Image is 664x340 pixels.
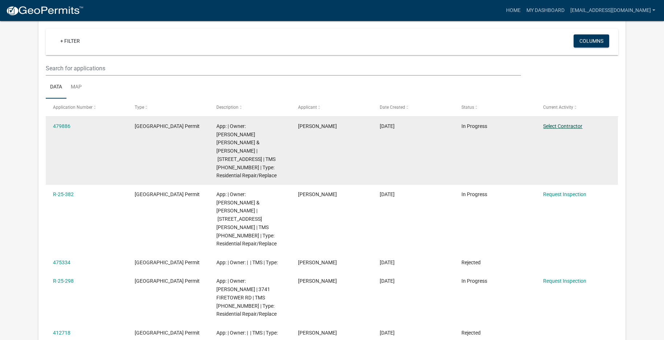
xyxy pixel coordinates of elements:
[53,260,70,265] a: 475334
[216,191,277,247] span: App: | Owner: WILKINSON LINDA D & BENJAMIN A | 26308 WHYTE HARDEE BLVD | TMS 029-47-10-001 | Type...
[298,330,337,336] span: Nathan Robert
[128,99,209,116] datatable-header-cell: Type
[53,105,93,110] span: Application Number
[461,278,487,284] span: In Progress
[461,191,487,197] span: In Progress
[135,260,200,265] span: Jasper County Building Permit
[66,76,86,99] a: Map
[216,278,277,317] span: App: | Owner: CLELAND AARON S | 3741 FIRETOWER RD | TMS 050-00-02-010 | Type: Residential Repair/...
[209,99,291,116] datatable-header-cell: Description
[298,260,337,265] span: Nathan Robert
[298,123,337,129] span: Nathan Robert
[135,278,200,284] span: Jasper County Building Permit
[574,34,609,47] button: Columns
[216,105,239,110] span: Description
[543,278,586,284] a: Request Inspection
[543,105,573,110] span: Current Activity
[380,191,395,197] span: 09/12/2025
[380,330,395,336] span: 04/28/2025
[461,330,481,336] span: Rejected
[536,99,618,116] datatable-header-cell: Current Activity
[53,123,70,129] a: 479886
[135,105,144,110] span: Type
[298,105,317,110] span: Applicant
[567,4,658,17] a: [EMAIL_ADDRESS][DOMAIN_NAME]
[524,4,567,17] a: My Dashboard
[373,99,455,116] datatable-header-cell: Date Created
[216,330,278,336] span: App: | Owner: | | TMS | Type:
[216,123,277,179] span: App: | Owner: YANCEY JOEL SCOTT & ELIZABETH | 884 BROADVIEW DR | TMS 094-09-00-019 | Type: Reside...
[380,123,395,129] span: 09/17/2025
[380,260,395,265] span: 09/08/2025
[543,123,582,129] a: Select Contractor
[503,4,524,17] a: Home
[46,76,66,99] a: Data
[291,99,373,116] datatable-header-cell: Applicant
[53,330,70,336] a: 412718
[461,105,474,110] span: Status
[46,61,521,76] input: Search for applications
[298,191,337,197] span: Nathan Robert
[380,278,395,284] span: 06/17/2025
[46,99,127,116] datatable-header-cell: Application Number
[543,191,586,197] a: Request Inspection
[135,191,200,197] span: Jasper County Building Permit
[135,123,200,129] span: Jasper County Building Permit
[461,260,481,265] span: Rejected
[135,330,200,336] span: Jasper County Building Permit
[298,278,337,284] span: Nathan Robert
[216,260,278,265] span: App: | Owner: | | TMS | Type:
[53,191,74,197] a: R-25-382
[53,278,74,284] a: R-25-298
[455,99,536,116] datatable-header-cell: Status
[461,123,487,129] span: In Progress
[380,105,405,110] span: Date Created
[54,34,86,47] a: + Filter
